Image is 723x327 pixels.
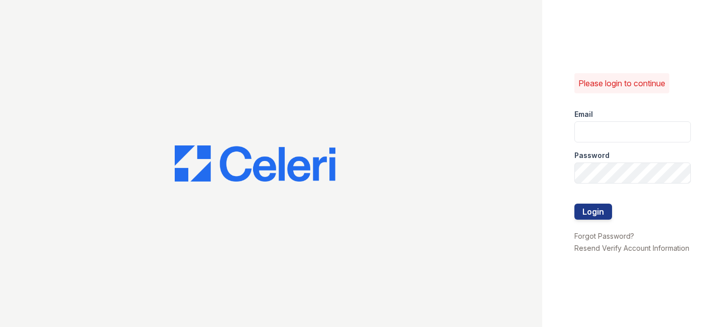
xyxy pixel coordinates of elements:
[574,244,689,252] a: Resend Verify Account Information
[574,204,612,220] button: Login
[175,145,335,182] img: CE_Logo_Blue-a8612792a0a2168367f1c8372b55b34899dd931a85d93a1a3d3e32e68fde9ad4.png
[578,77,665,89] p: Please login to continue
[574,232,634,240] a: Forgot Password?
[574,109,593,119] label: Email
[574,150,610,160] label: Password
